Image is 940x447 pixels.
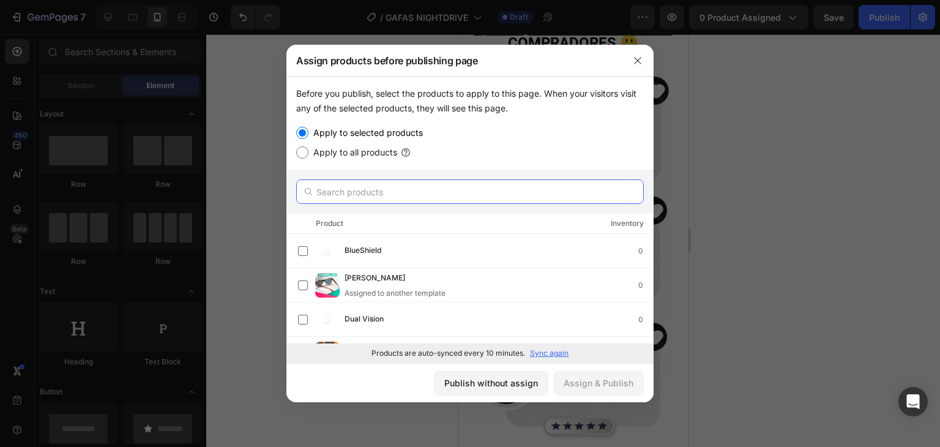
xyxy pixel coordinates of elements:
span: [PERSON_NAME] [345,272,405,285]
button: Publish without assign [434,371,548,396]
img: product-img [315,307,340,332]
img: product-img [315,239,340,263]
p: Products are auto-synced every 10 minutes. [371,348,525,359]
div: Assign products before publishing page [286,45,622,77]
div: Open Intercom Messenger [898,387,928,416]
div: Assign & Publish [564,377,633,389]
span: BlueShield [345,244,381,258]
div: /> [286,77,654,363]
span: ⭐⭐⭐⭐⭐ [78,18,152,32]
div: Publish without assign [444,377,538,389]
div: 0 [638,279,653,291]
label: Apply to all products [308,145,397,160]
p: Sync again [530,348,569,359]
img: product-img [315,342,340,366]
span: Falcon [345,340,368,354]
div: Assigned to another template [345,288,446,299]
img: product-img [315,273,340,298]
div: 0 [638,245,653,257]
div: 0 [638,314,653,326]
div: Before you publish, select the products to apply to this page. When your visitors visit any of th... [296,86,644,116]
div: Product [316,217,343,230]
div: Inventory [611,217,644,230]
label: Apply to selected products [308,126,423,140]
button: Assign & Publish [553,371,644,396]
input: Search products [296,179,644,204]
span: Dual Vision [345,313,384,326]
